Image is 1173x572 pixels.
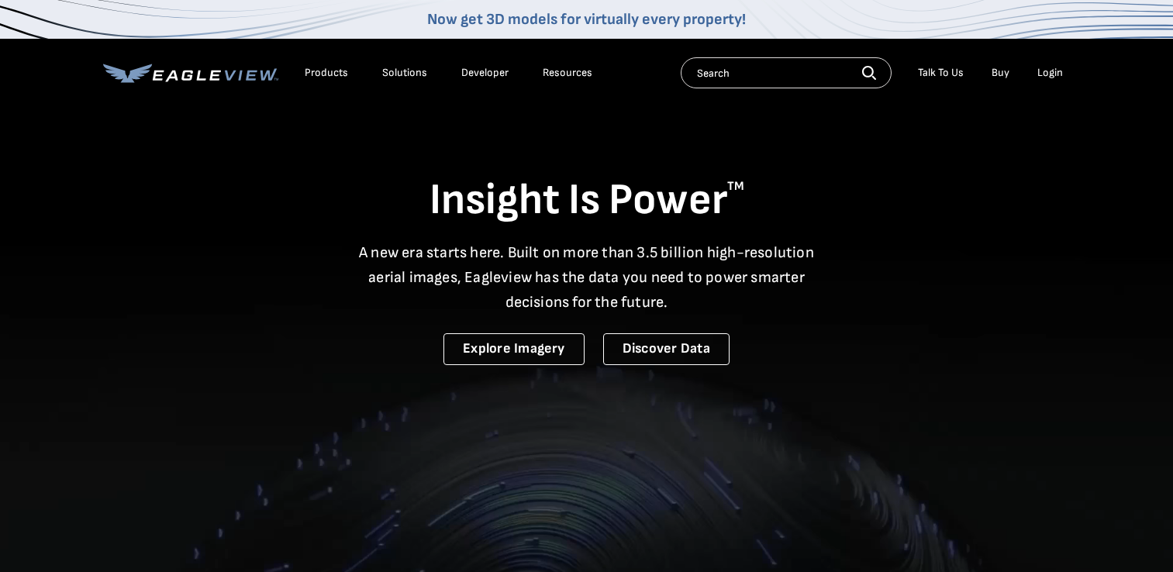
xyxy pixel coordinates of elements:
[727,179,744,194] sup: TM
[443,333,585,365] a: Explore Imagery
[918,66,964,80] div: Talk To Us
[427,10,746,29] a: Now get 3D models for virtually every property!
[1037,66,1063,80] div: Login
[681,57,892,88] input: Search
[543,66,592,80] div: Resources
[103,174,1071,228] h1: Insight Is Power
[992,66,1009,80] a: Buy
[305,66,348,80] div: Products
[350,240,824,315] p: A new era starts here. Built on more than 3.5 billion high-resolution aerial images, Eagleview ha...
[382,66,427,80] div: Solutions
[603,333,730,365] a: Discover Data
[461,66,509,80] a: Developer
